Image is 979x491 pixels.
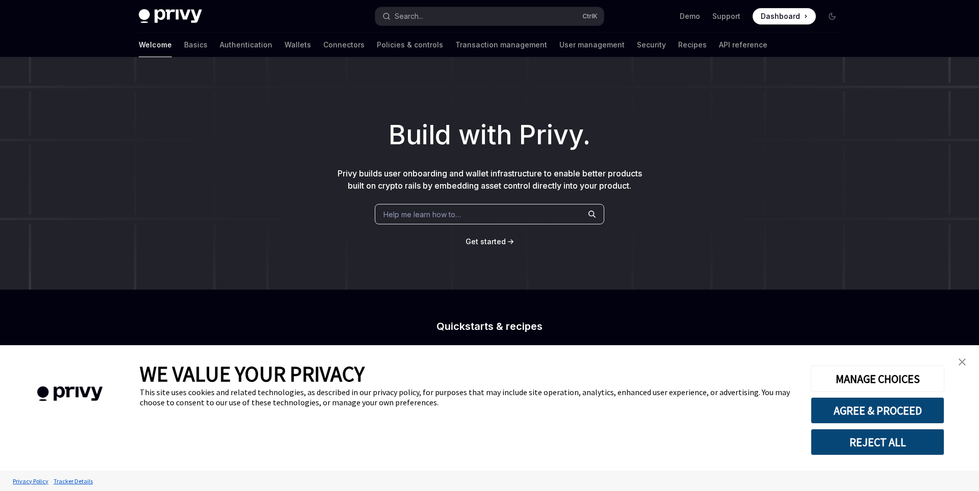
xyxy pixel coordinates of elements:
[959,358,966,366] img: close banner
[811,429,944,455] button: REJECT ALL
[712,11,740,21] a: Support
[285,33,311,57] a: Wallets
[140,387,795,407] div: This site uses cookies and related technologies, as described in our privacy policy, for purposes...
[383,209,461,220] span: Help me learn how to…
[637,33,666,57] a: Security
[719,33,767,57] a: API reference
[139,9,202,23] img: dark logo
[678,33,707,57] a: Recipes
[10,472,51,490] a: Privacy Policy
[811,366,944,392] button: MANAGE CHOICES
[466,237,506,247] a: Get started
[753,8,816,24] a: Dashboard
[559,33,625,57] a: User management
[140,360,365,387] span: WE VALUE YOUR PRIVACY
[824,8,840,24] button: Toggle dark mode
[310,321,669,331] h2: Quickstarts & recipes
[455,33,547,57] a: Transaction management
[761,11,800,21] span: Dashboard
[952,352,972,372] a: close banner
[680,11,700,21] a: Demo
[15,372,124,416] img: company logo
[323,33,365,57] a: Connectors
[139,33,172,57] a: Welcome
[338,168,642,191] span: Privy builds user onboarding and wallet infrastructure to enable better products built on crypto ...
[377,33,443,57] a: Policies & controls
[375,7,604,25] button: Search...CtrlK
[16,115,963,155] h1: Build with Privy.
[51,472,95,490] a: Tracker Details
[466,237,506,246] span: Get started
[184,33,208,57] a: Basics
[220,33,272,57] a: Authentication
[582,12,598,20] span: Ctrl K
[395,10,423,22] div: Search...
[811,397,944,424] button: AGREE & PROCEED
